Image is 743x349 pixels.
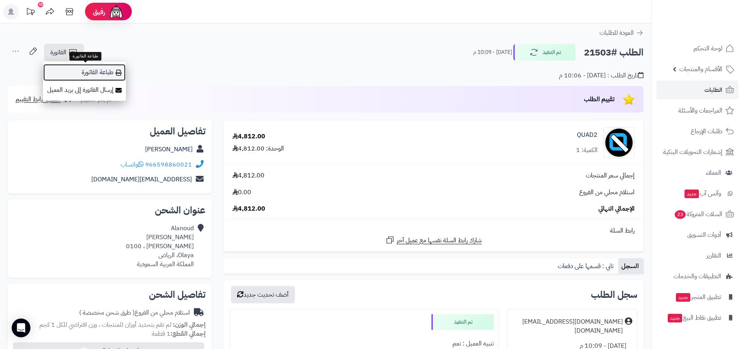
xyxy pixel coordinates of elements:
h2: عنوان الشحن [14,206,206,215]
span: جديد [676,293,690,302]
a: وآتس آبجديد [656,184,738,203]
a: QUAD2 [577,131,598,140]
span: رفيق [93,7,105,16]
div: الوحدة: 4,812.00 [232,144,284,153]
span: جديد [668,314,682,322]
a: إرسال الفاتورة إلى بريد العميل [43,81,126,99]
span: مشاركة رابط التقييم [16,95,60,104]
span: 23 [675,210,686,219]
a: السجل [618,258,644,274]
span: 0.00 [232,188,251,197]
a: العملاء [656,163,738,182]
span: تطبيق المتجر [675,292,721,302]
h2: تفاصيل العميل [14,127,206,136]
a: تطبيق المتجرجديد [656,288,738,306]
span: إجمالي سعر المنتجات [586,171,635,180]
div: تم التنفيذ [431,314,494,330]
a: لوحة التحكم [656,39,738,58]
span: أدوات التسويق [687,229,721,240]
div: [DOMAIN_NAME][EMAIL_ADDRESS][DOMAIN_NAME] [512,317,623,335]
a: [PERSON_NAME] [145,145,193,154]
span: المراجعات والأسئلة [678,105,722,116]
span: تطبيق نقاط البيع [667,312,721,323]
span: استلام محلي من الفروع [579,188,635,197]
strong: إجمالي القطع: [170,329,206,338]
img: ai-face.png [108,4,124,20]
span: الفاتورة [50,48,66,57]
span: العملاء [706,167,721,178]
img: no_image-90x90.png [604,127,634,158]
span: وآتس آب [684,188,721,199]
a: تحديثات المنصة [21,4,40,21]
a: [EMAIL_ADDRESS][DOMAIN_NAME] [91,175,192,184]
div: Alanoud [PERSON_NAME] [PERSON_NAME] ، 0100 Olaya، الرياض المملكة العربية السعودية [126,224,194,268]
span: شارك رابط السلة نفسها مع عميل آخر [397,236,482,245]
span: لم تقم بتحديد أوزان للمنتجات ، وزن افتراضي للكل 1 كجم [39,320,171,329]
h3: سجل الطلب [591,290,637,299]
span: طلبات الإرجاع [691,126,722,137]
a: الفاتورة [44,44,84,61]
span: التقارير [706,250,721,261]
small: 1 قطعة [152,329,206,338]
div: استلام محلي من الفروع [79,308,190,317]
div: طباعة الفاتورة [69,52,101,61]
button: أضف تحديث جديد [231,286,295,303]
a: التطبيقات والخدمات [656,267,738,286]
span: الإجمالي النهائي [598,204,635,213]
a: العودة للطلبات [599,28,644,38]
h2: الطلب #21503 [584,45,644,61]
div: 4,812.00 [232,132,265,141]
button: تم التنفيذ [513,44,576,61]
a: تطبيق نقاط البيعجديد [656,308,738,327]
a: طلبات الإرجاع [656,122,738,141]
a: تابي : قسمها على دفعات [555,258,618,274]
span: الطلبات [704,84,722,95]
a: السلات المتروكة23 [656,205,738,224]
span: لوحة التحكم [693,43,722,54]
a: المراجعات والأسئلة [656,101,738,120]
a: الطلبات [656,81,738,99]
div: الكمية: 1 [576,146,598,155]
div: رابط السلة [227,226,640,235]
div: 10 [38,2,43,7]
strong: إجمالي الوزن: [173,320,206,329]
span: الأقسام والمنتجات [679,64,722,75]
span: ( طرق شحن مخصصة ) [79,308,135,317]
a: مشاركة رابط التقييم [16,95,74,104]
span: العودة للطلبات [599,28,634,38]
span: التطبيقات والخدمات [674,271,721,282]
a: طباعة الفاتورة [43,64,126,81]
span: 4,812.00 [232,171,264,180]
small: [DATE] - 10:09 م [473,48,512,56]
a: 966598860021 [145,160,192,169]
a: أدوات التسويق [656,226,738,244]
div: Open Intercom Messenger [12,319,30,337]
span: تقييم الطلب [584,95,615,104]
img: logo-2.png [690,18,736,34]
h2: تفاصيل الشحن [14,290,206,299]
a: واتساب [121,160,144,169]
span: السلات المتروكة [674,209,722,220]
div: تاريخ الطلب : [DATE] - 10:06 م [559,71,644,80]
a: شارك رابط السلة نفسها مع عميل آخر [385,235,482,245]
span: 4,812.00 [232,204,265,213]
span: جديد [684,190,699,198]
a: التقارير [656,246,738,265]
a: إشعارات التحويلات البنكية [656,143,738,161]
span: إشعارات التحويلات البنكية [663,147,722,157]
